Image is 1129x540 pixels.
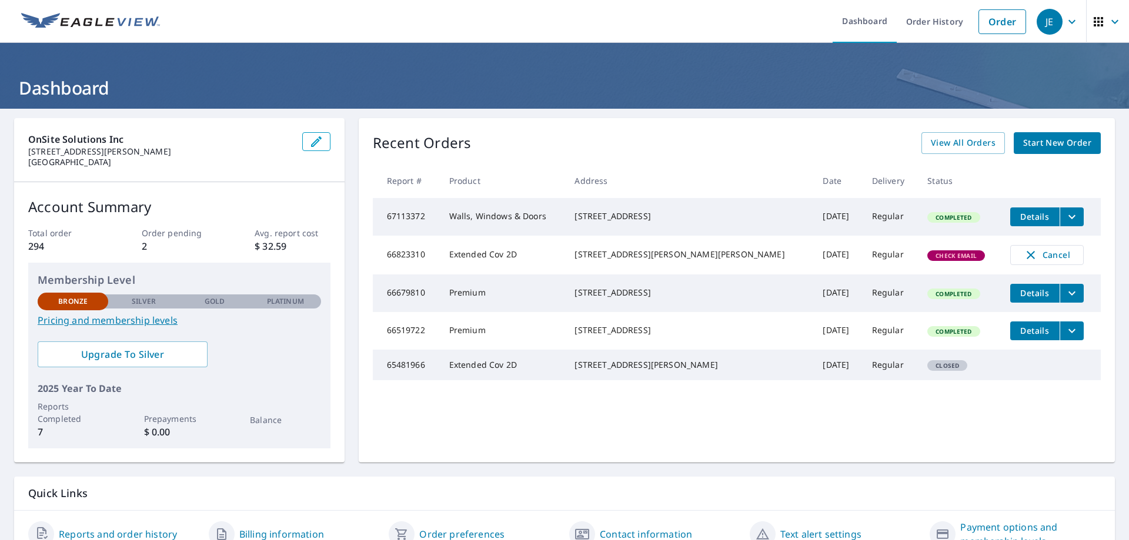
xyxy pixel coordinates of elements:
span: Completed [928,290,978,298]
a: Upgrade To Silver [38,341,208,367]
button: Cancel [1010,245,1084,265]
td: Regular [863,350,918,380]
span: Details [1017,325,1053,336]
div: [STREET_ADDRESS] [574,287,804,298]
div: JE [1037,9,1063,35]
span: Check Email [928,251,984,260]
th: Date [813,163,862,198]
h1: Dashboard [14,76,1115,100]
p: Quick Links [28,486,1101,501]
span: Start New Order [1023,136,1091,150]
p: [STREET_ADDRESS][PERSON_NAME] [28,146,293,157]
div: [STREET_ADDRESS][PERSON_NAME][PERSON_NAME] [574,249,804,260]
td: [DATE] [813,312,862,350]
a: View All Orders [921,132,1005,154]
p: Recent Orders [373,132,472,154]
td: Regular [863,312,918,350]
p: Balance [250,414,320,426]
p: Total order [28,227,103,239]
th: Product [440,163,566,198]
button: filesDropdownBtn-67113372 [1060,207,1084,226]
a: Pricing and membership levels [38,313,321,327]
td: Premium [440,312,566,350]
p: Order pending [142,227,217,239]
td: Premium [440,274,566,312]
th: Delivery [863,163,918,198]
p: Platinum [267,296,304,307]
span: Upgrade To Silver [47,348,198,361]
p: Avg. report cost [255,227,330,239]
p: Membership Level [38,272,321,288]
span: Details [1017,211,1053,222]
div: [STREET_ADDRESS][PERSON_NAME] [574,359,804,371]
td: Regular [863,236,918,274]
td: Extended Cov 2D [440,350,566,380]
p: Silver [132,296,156,307]
th: Address [565,163,813,198]
button: detailsBtn-66679810 [1010,284,1060,303]
p: 2 [142,239,217,253]
span: Completed [928,213,978,222]
th: Status [918,163,1001,198]
td: [DATE] [813,198,862,236]
td: 66679810 [373,274,440,312]
td: [DATE] [813,236,862,274]
button: filesDropdownBtn-66519722 [1060,321,1084,340]
img: EV Logo [21,13,160,31]
div: [STREET_ADDRESS] [574,210,804,222]
p: Reports Completed [38,400,108,425]
td: Extended Cov 2D [440,236,566,274]
td: [DATE] [813,350,862,380]
p: Bronze [58,296,88,307]
button: detailsBtn-66519722 [1010,321,1060,340]
td: Regular [863,198,918,236]
td: Walls, Windows & Doors [440,198,566,236]
span: Closed [928,361,966,370]
button: detailsBtn-67113372 [1010,207,1060,226]
td: 67113372 [373,198,440,236]
p: Gold [205,296,225,307]
td: 65481966 [373,350,440,380]
a: Start New Order [1014,132,1101,154]
p: 294 [28,239,103,253]
p: $ 32.59 [255,239,330,253]
button: filesDropdownBtn-66679810 [1060,284,1084,303]
p: Account Summary [28,196,330,217]
div: [STREET_ADDRESS] [574,324,804,336]
p: $ 0.00 [144,425,215,439]
p: [GEOGRAPHIC_DATA] [28,157,293,167]
p: Prepayments [144,412,215,425]
td: Regular [863,274,918,312]
a: Order [978,9,1026,34]
p: 2025 Year To Date [38,381,321,395]
td: [DATE] [813,274,862,312]
span: Completed [928,327,978,336]
td: 66823310 [373,236,440,274]
p: OnSite Solutions Inc [28,132,293,146]
p: 7 [38,425,108,439]
span: Details [1017,287,1053,298]
td: 66519722 [373,312,440,350]
th: Report # [373,163,440,198]
span: Cancel [1023,248,1071,262]
span: View All Orders [931,136,996,150]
